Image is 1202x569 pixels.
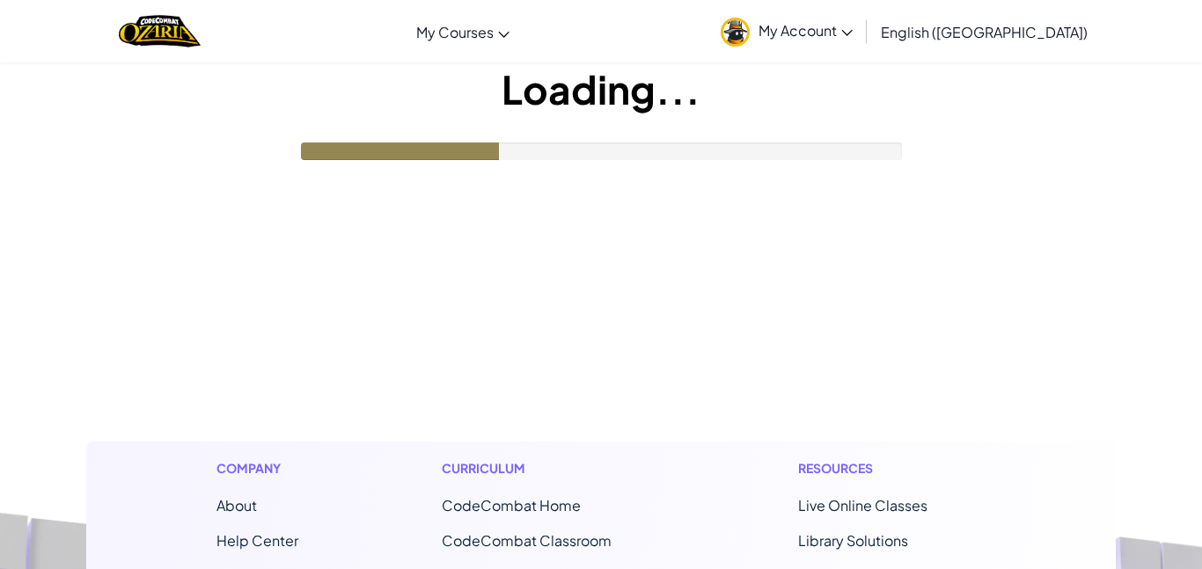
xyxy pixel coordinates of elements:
[216,459,298,478] h1: Company
[442,459,655,478] h1: Curriculum
[216,496,257,514] a: About
[872,8,1096,55] a: English ([GEOGRAPHIC_DATA])
[442,531,612,550] a: CodeCombat Classroom
[119,13,201,49] a: Ozaria by CodeCombat logo
[416,23,494,41] span: My Courses
[798,496,927,514] a: Live Online Classes
[442,496,581,514] span: CodeCombat Home
[712,4,861,59] a: My Account
[881,23,1088,41] span: English ([GEOGRAPHIC_DATA])
[407,8,518,55] a: My Courses
[119,13,201,49] img: Home
[759,21,853,40] span: My Account
[798,459,986,478] h1: Resources
[721,18,750,47] img: avatar
[798,531,908,550] a: Library Solutions
[216,531,298,550] a: Help Center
